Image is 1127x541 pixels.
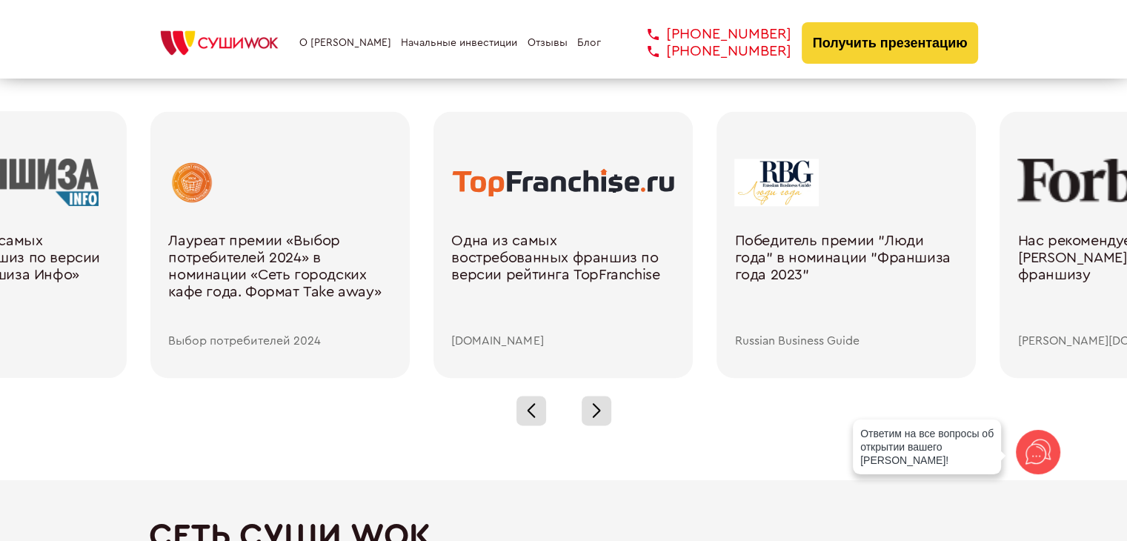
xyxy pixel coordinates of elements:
a: Начальные инвестиции [401,37,517,49]
div: Ответим на все вопросы об открытии вашего [PERSON_NAME]! [853,419,1001,474]
a: О [PERSON_NAME] [299,37,391,49]
div: Одна из самых востребованных франшиз по версии рейтинга TopFranchise [451,233,675,335]
div: Russian Business Guide [734,334,958,348]
a: [PHONE_NUMBER] [625,26,791,43]
a: [PHONE_NUMBER] [625,43,791,60]
img: СУШИWOK [149,27,290,59]
div: [DOMAIN_NAME] [451,334,675,348]
a: Блог [577,37,601,49]
button: Получить презентацию [802,22,979,64]
a: Отзывы [528,37,568,49]
div: Лауреат премии «Выбор потребителей 2024» в номинации «Сеть городских кафе года. Формат Take away» [168,233,392,335]
div: Выбор потребителей 2024 [168,334,392,348]
div: Победитель премии "Люди года" в номинации "Франшиза года 2023" [734,233,958,335]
